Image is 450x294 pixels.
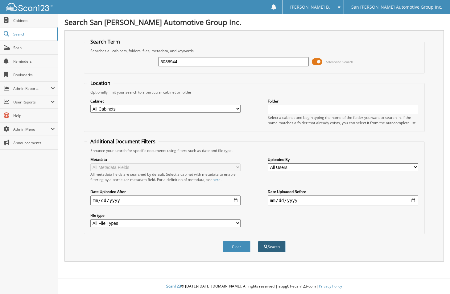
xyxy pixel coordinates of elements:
div: Enhance your search for specific documents using filters such as date and file type. [87,148,421,153]
img: scan123-logo-white.svg [6,3,52,11]
label: File type [90,213,241,218]
span: Bookmarks [13,72,55,78]
button: Clear [223,241,250,252]
div: All metadata fields are searched by default. Select a cabinet with metadata to enable filtering b... [90,172,241,182]
span: Advanced Search [326,60,353,64]
span: Admin Reports [13,86,51,91]
legend: Additional Document Filters [87,138,159,145]
span: User Reports [13,99,51,105]
span: San [PERSON_NAME] Automotive Group Inc. [351,5,442,9]
legend: Search Term [87,38,123,45]
label: Cabinet [90,99,241,104]
h1: Search San [PERSON_NAME] Automotive Group Inc. [64,17,444,27]
label: Date Uploaded Before [268,189,418,194]
input: start [90,195,241,205]
iframe: Chat Widget [419,264,450,294]
span: Reminders [13,59,55,64]
div: Searches all cabinets, folders, files, metadata, and keywords [87,48,421,53]
span: Search [13,31,54,37]
a: here [213,177,221,182]
div: Select a cabinet and begin typing the name of the folder you want to search in. If the name match... [268,115,418,125]
label: Date Uploaded After [90,189,241,194]
input: end [268,195,418,205]
a: Privacy Policy [319,283,342,289]
span: Scan [13,45,55,50]
span: Admin Menu [13,127,51,132]
div: © [DATE]-[DATE] [DOMAIN_NAME]. All rights reserved | appg01-scan123-com | [58,279,450,294]
span: Scan123 [166,283,181,289]
label: Metadata [90,157,241,162]
span: [PERSON_NAME] B. [290,5,330,9]
label: Folder [268,99,418,104]
span: Announcements [13,140,55,145]
div: Optionally limit your search to a particular cabinet or folder [87,90,421,95]
button: Search [258,241,286,252]
label: Uploaded By [268,157,418,162]
span: Help [13,113,55,118]
legend: Location [87,80,114,86]
span: Cabinets [13,18,55,23]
